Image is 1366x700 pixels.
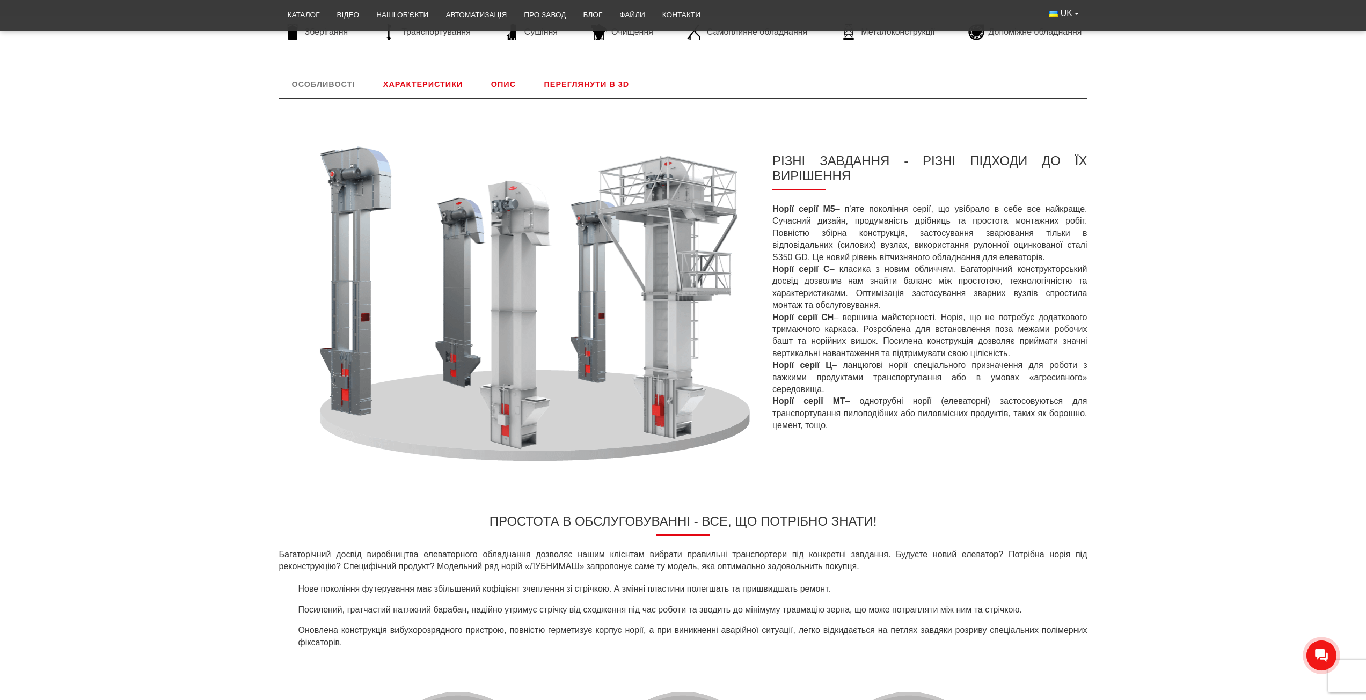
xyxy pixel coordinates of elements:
[401,26,471,38] span: Транспортування
[707,26,807,38] span: Самоплинне обладнання
[772,360,832,370] strong: Норії серії Ц
[611,3,654,27] a: Файли
[1061,8,1072,19] span: UK
[772,204,835,213] strong: Норії серії М5
[294,624,1087,649] li: Оновлена конструкція вибухорозрядного пристрою, повністю герметизує корпус норії, а при виникненн...
[368,3,437,27] a: Наші об’єкти
[279,514,1087,536] h3: Простота в обслуговуванні - все, що потрібно знати!
[611,26,653,38] span: Очищення
[328,3,368,27] a: Відео
[279,3,328,27] a: Каталог
[499,24,563,40] a: Сушіння
[654,3,709,27] a: Контакти
[279,24,354,40] a: Зберігання
[478,70,529,98] a: Опис
[574,3,611,27] a: Блог
[370,70,476,98] a: Характеристики
[437,3,515,27] a: Автоматизація
[861,26,934,38] span: Металоконструкції
[681,24,813,40] a: Самоплинне обладнання
[772,203,1087,431] p: – п’яте покоління серії, що увібрало в себе все найкраще. Сучасний дизайн, продуманість дрібниць ...
[376,24,476,40] a: Транспортування
[279,549,1087,573] p: Багаторічний досвід виробництва елеваторного обладнання дозволяє нашим клієнтам вибрати правильні...
[531,70,642,98] a: Переглянути в 3D
[294,604,1087,616] li: Посилений, гратчастий натяжний барабан, надійно утримує стрічку від сходження під час роботи та з...
[294,583,1087,595] li: Нове покоління футерування має збільшений кофіцієнт зчеплення зі стрічкою. А змінні пластини поле...
[772,264,830,274] strong: Норії серії С
[963,24,1087,40] a: Допоміжне обладнання
[279,133,764,462] img: Ковшовий елеватор
[835,24,940,40] a: Металоконструкції
[772,313,834,322] strong: Норії серії СН
[524,26,558,38] span: Сушіння
[772,153,1087,191] h3: РІЗНІ ЗАВДАННЯ - РІЗНІ ПІДХОДИ ДО ЇХ ВИРІШЕННЯ
[772,396,845,406] strong: Норії серії МТ
[279,70,368,98] a: Особливості
[515,3,574,27] a: Про завод
[989,26,1082,38] span: Допоміжне обладнання
[586,24,659,40] a: Очищення
[1049,11,1058,17] img: Українська
[1041,3,1087,24] button: UK
[305,26,348,38] span: Зберігання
